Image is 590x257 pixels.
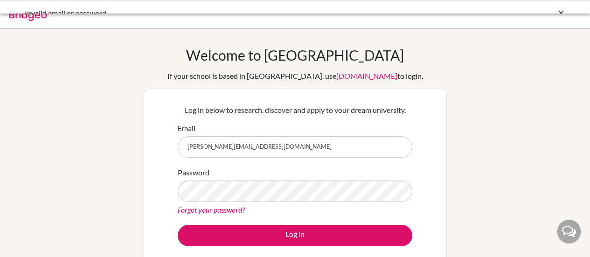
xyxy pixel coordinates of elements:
[178,225,412,246] button: Log in
[25,7,426,19] div: Invalid email or password.
[336,71,397,80] a: [DOMAIN_NAME]
[178,205,245,214] a: Forgot your password?
[178,123,195,134] label: Email
[167,70,423,82] div: If your school is based in [GEOGRAPHIC_DATA], use to login.
[178,167,209,178] label: Password
[186,47,404,63] h1: Welcome to [GEOGRAPHIC_DATA]
[178,104,412,116] p: Log in below to research, discover and apply to your dream university.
